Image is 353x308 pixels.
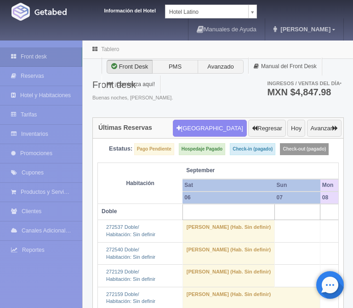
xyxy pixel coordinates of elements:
span: [PERSON_NAME] [278,26,330,33]
span: Ingresos / Ventas del día [267,81,342,86]
h3: MXN $4,847.98 [267,87,342,97]
th: Sat [182,179,274,192]
th: Sun [275,179,320,192]
span: Buenas noches, [PERSON_NAME]. [92,94,173,102]
td: [PERSON_NAME] (Hab. Sin definir) [182,242,274,264]
label: Front Desk [107,60,153,74]
a: Tablero [101,46,119,52]
label: Estatus: [109,145,132,153]
td: [PERSON_NAME] (Hab. Sin definir) [182,220,274,242]
a: 272537 Doble/Habitación: Sin definir [106,224,155,237]
th: 06 [182,192,274,204]
button: [GEOGRAPHIC_DATA] [173,120,247,137]
label: Hospedaje Pagado [179,143,225,155]
a: ¡Comienza aquí! [102,76,160,93]
button: Avanzar [307,120,342,137]
a: 272129 Doble/Habitación: Sin definir [106,269,155,282]
label: Check-out (pagado) [280,143,329,155]
dt: Información del Hotel [82,5,156,15]
strong: Habitación [126,180,154,186]
a: 272540 Doble/Habitación: Sin definir [106,247,155,260]
button: Regresar [248,120,285,137]
label: Avanzado [198,60,244,74]
h4: Últimas Reservas [98,124,152,131]
a: 272159 Doble/Habitación: Sin definir [106,291,155,304]
button: Hoy [287,120,305,137]
span: Hotel Latino [169,5,245,19]
th: 07 [275,192,320,204]
img: Getabed [34,8,67,15]
label: PMS [152,60,198,74]
a: Manual del Front Desk [249,58,322,76]
a: Manuales de Ayuda [188,18,265,41]
b: Doble [102,208,117,215]
h3: Front desk [92,80,173,90]
label: Check-in (pagado) [230,143,275,155]
td: [PERSON_NAME] (Hab. Sin definir) [182,265,274,287]
label: Pago Pendiente [134,143,174,155]
a: [PERSON_NAME] [265,18,343,41]
img: Getabed [11,3,30,21]
a: Hotel Latino [165,5,257,18]
span: September [186,167,317,174]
